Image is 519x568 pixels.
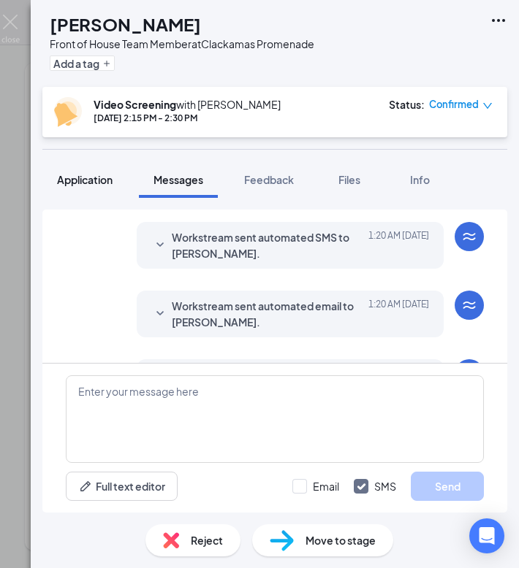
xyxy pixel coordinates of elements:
span: Application [57,173,113,186]
svg: WorkstreamLogo [461,296,478,314]
span: Move to stage [306,532,376,548]
h1: [PERSON_NAME] [50,12,201,37]
svg: WorkstreamLogo [461,228,478,245]
span: Confirmed [429,97,479,112]
span: Workstream sent automated SMS to [PERSON_NAME]. [172,229,363,261]
button: Send [411,472,484,501]
span: down [482,101,493,111]
span: [DATE] 1:20 AM [368,298,429,330]
button: Full text editorPen [66,472,178,501]
div: Open Intercom Messenger [469,518,504,553]
svg: SmallChevronDown [151,237,169,254]
div: with [PERSON_NAME] [94,97,281,112]
svg: SmallChevronDown [151,305,169,323]
span: Messages [154,173,203,186]
div: Front of House Team Member at Clackamas Promenade [50,37,314,51]
b: Video Screening [94,98,176,111]
span: Feedback [244,173,294,186]
span: [DATE] 1:20 AM [368,229,429,261]
span: Workstream sent automated email to [PERSON_NAME]. [172,298,363,330]
span: Info [410,173,430,186]
div: Status : [389,97,425,112]
div: [DATE] 2:15 PM - 2:30 PM [94,112,281,124]
svg: Plus [102,59,111,68]
button: PlusAdd a tag [50,55,115,71]
span: Reject [191,532,223,548]
svg: Pen [78,479,93,494]
svg: Ellipses [490,12,507,29]
span: Files [338,173,360,186]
